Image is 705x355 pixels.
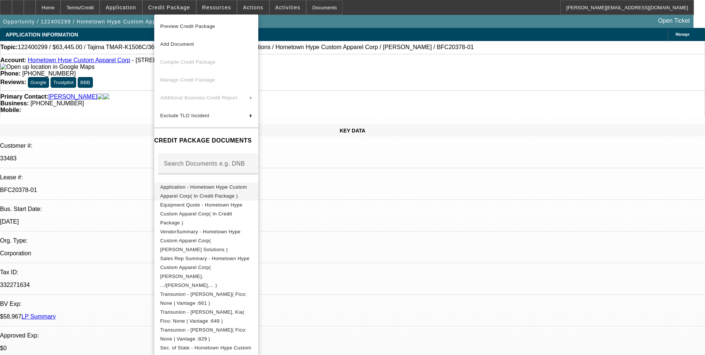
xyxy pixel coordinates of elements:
mat-label: Search Documents e.g. DNB [164,160,245,167]
button: Equipment Quote - Hometown Hype Custom Apparel Corp( In Credit Package ) [154,201,258,227]
span: Transunion - [PERSON_NAME]( Fico: None | Vantage :829 ) [160,327,247,342]
button: Transunion - Wirth, Sean( Fico: None | Vantage :661 ) [154,290,258,308]
button: Transunion - Scibetta, Paul( Fico: None | Vantage :829 ) [154,326,258,343]
span: VendorSummary - Hometown Hype Custom Apparel Corp( [PERSON_NAME] Solutions ) [160,229,240,252]
button: VendorSummary - Hometown Hype Custom Apparel Corp( Hirsch Solutions ) [154,227,258,254]
span: Preview Credit Package [160,23,215,29]
span: Transunion - [PERSON_NAME]( Fico: None | Vantage :661 ) [160,291,247,306]
span: Add Document [160,41,194,47]
button: Sales Rep Summary - Hometown Hype Custom Apparel Corp( Wesolowski, .../Wesolowski,... ) [154,254,258,290]
span: Equipment Quote - Hometown Hype Custom Apparel Corp( In Credit Package ) [160,202,242,226]
button: Transunion - Wirth, Kia( Fico: None | Vantage :649 ) [154,308,258,326]
span: Exclude TLO Incident [160,113,209,118]
span: Application - Hometown Hype Custom Apparel Corp( In Credit Package ) [160,184,247,199]
button: Application - Hometown Hype Custom Apparel Corp( In Credit Package ) [154,183,258,201]
span: Transunion - [PERSON_NAME], Kia( Fico: None | Vantage :649 ) [160,309,244,324]
h4: CREDIT PACKAGE DOCUMENTS [154,136,258,145]
span: Sales Rep Summary - Hometown Hype Custom Apparel Corp( [PERSON_NAME], .../[PERSON_NAME],... ) [160,256,249,288]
